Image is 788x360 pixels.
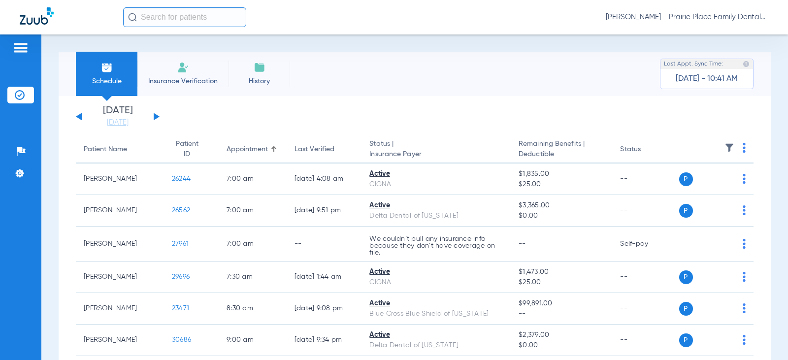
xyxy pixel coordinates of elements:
input: Search for patients [123,7,246,27]
td: [DATE] 1:44 AM [287,262,362,293]
span: P [679,270,693,284]
img: group-dot-blue.svg [743,335,746,345]
img: group-dot-blue.svg [743,272,746,282]
td: [DATE] 9:51 PM [287,195,362,227]
td: [PERSON_NAME] [76,164,164,195]
td: [PERSON_NAME] [76,325,164,356]
span: [PERSON_NAME] - Prairie Place Family Dental [606,12,768,22]
span: 27961 [172,240,189,247]
td: [DATE] 9:08 PM [287,293,362,325]
span: $25.00 [519,179,604,190]
img: hamburger-icon [13,42,29,54]
div: Patient Name [84,144,156,155]
img: last sync help info [743,61,750,67]
div: Last Verified [295,144,334,155]
img: Manual Insurance Verification [177,62,189,73]
span: 30686 [172,336,191,343]
img: group-dot-blue.svg [743,303,746,313]
div: CIGNA [369,277,503,288]
span: [DATE] - 10:41 AM [676,74,738,84]
img: group-dot-blue.svg [743,143,746,153]
td: 8:30 AM [219,293,287,325]
span: Insurance Verification [145,76,221,86]
span: History [236,76,283,86]
td: [PERSON_NAME] [76,227,164,262]
div: Patient ID [172,139,211,160]
span: -- [519,309,604,319]
td: 7:00 AM [219,227,287,262]
td: -- [612,164,679,195]
th: Status | [361,136,511,164]
td: [PERSON_NAME] [76,262,164,293]
span: P [679,333,693,347]
div: Patient ID [172,139,202,160]
div: Active [369,330,503,340]
td: Self-pay [612,227,679,262]
td: [PERSON_NAME] [76,195,164,227]
span: $25.00 [519,277,604,288]
div: CIGNA [369,179,503,190]
span: 23471 [172,305,189,312]
img: group-dot-blue.svg [743,239,746,249]
td: [DATE] 9:34 PM [287,325,362,356]
td: [PERSON_NAME] [76,293,164,325]
img: filter.svg [724,143,734,153]
span: $99,891.00 [519,298,604,309]
div: Active [369,200,503,211]
a: [DATE] [88,118,147,128]
td: -- [612,325,679,356]
td: -- [287,227,362,262]
span: P [679,204,693,218]
div: Delta Dental of [US_STATE] [369,211,503,221]
span: $2,379.00 [519,330,604,340]
td: 9:00 AM [219,325,287,356]
span: -- [519,240,526,247]
th: Remaining Benefits | [511,136,612,164]
img: group-dot-blue.svg [743,205,746,215]
div: Active [369,298,503,309]
td: [DATE] 4:08 AM [287,164,362,195]
td: 7:00 AM [219,195,287,227]
span: 26244 [172,175,191,182]
th: Status [612,136,679,164]
p: We couldn’t pull any insurance info because they don’t have coverage on file. [369,235,503,256]
td: 7:00 AM [219,164,287,195]
img: History [254,62,265,73]
li: [DATE] [88,106,147,128]
div: Patient Name [84,144,127,155]
span: P [679,302,693,316]
span: 26562 [172,207,190,214]
td: -- [612,262,679,293]
td: 7:30 AM [219,262,287,293]
div: Active [369,169,503,179]
span: 29696 [172,273,190,280]
span: $0.00 [519,340,604,351]
span: $1,473.00 [519,267,604,277]
div: Appointment [227,144,279,155]
span: $1,835.00 [519,169,604,179]
img: Search Icon [128,13,137,22]
span: Insurance Payer [369,149,503,160]
img: Zuub Logo [20,7,54,25]
td: -- [612,293,679,325]
span: P [679,172,693,186]
span: Last Appt. Sync Time: [664,59,723,69]
img: group-dot-blue.svg [743,174,746,184]
div: Active [369,267,503,277]
td: -- [612,195,679,227]
div: Appointment [227,144,268,155]
div: Blue Cross Blue Shield of [US_STATE] [369,309,503,319]
img: Schedule [101,62,113,73]
span: $3,365.00 [519,200,604,211]
div: Delta Dental of [US_STATE] [369,340,503,351]
span: Deductible [519,149,604,160]
div: Last Verified [295,144,354,155]
span: Schedule [83,76,130,86]
span: $0.00 [519,211,604,221]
